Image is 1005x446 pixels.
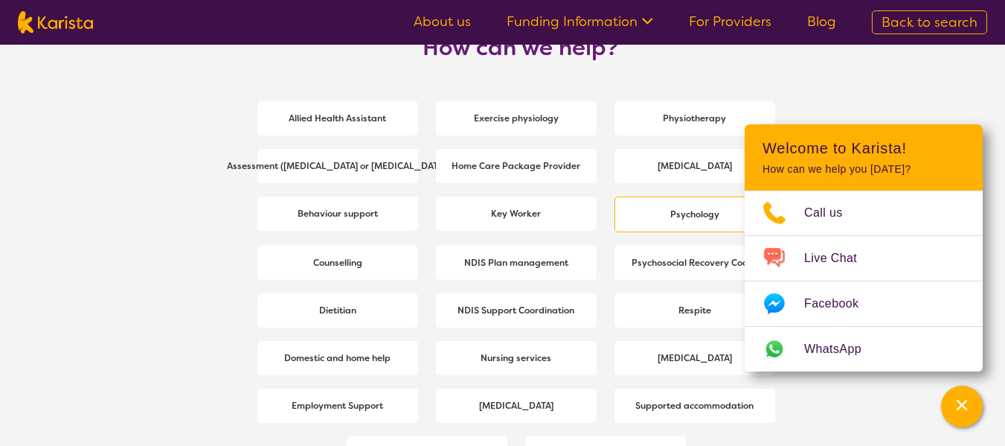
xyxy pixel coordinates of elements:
[289,112,386,124] b: Allied Health Assistant
[319,305,356,316] b: Dietitian
[762,139,965,157] h2: Welcome to Karista!
[804,247,875,270] span: Live Chat
[481,352,551,364] b: Nursing services
[614,149,775,183] a: [MEDICAL_DATA]
[614,293,775,328] a: Respite
[804,338,879,360] span: WhatsApp
[678,305,711,316] b: Respite
[614,101,775,136] a: Physiotherapy
[227,160,449,172] b: Assessment ([MEDICAL_DATA] or [MEDICAL_DATA])
[670,208,719,220] b: Psychology
[614,246,775,280] a: Psychosocial Recovery Coach
[257,293,418,328] a: Dietitian
[689,13,771,31] a: For Providers
[436,149,597,183] a: Home Care Package Provider
[762,163,965,176] p: How can we help you [DATE]?
[436,101,597,136] a: Exercise physiology
[257,341,418,375] a: Domestic and home help
[257,149,418,183] a: Assessment ([MEDICAL_DATA] or [MEDICAL_DATA])
[804,293,876,315] span: Facebook
[745,124,983,372] div: Channel Menu
[614,341,775,375] a: [MEDICAL_DATA]
[632,257,758,269] b: Psychosocial Recovery Coach
[614,197,775,232] a: Psychology
[452,160,580,172] b: Home Care Package Provider
[257,246,418,280] a: Counselling
[882,13,977,31] span: Back to search
[436,389,597,423] a: [MEDICAL_DATA]
[298,208,378,220] b: Behaviour support
[436,197,597,231] a: Key Worker
[18,11,93,34] img: Karista logo
[507,13,653,31] a: Funding Information
[436,341,597,375] a: Nursing services
[941,386,983,427] button: Channel Menu
[635,400,754,412] b: Supported accommodation
[257,389,418,423] a: Employment Support
[474,112,559,124] b: Exercise physiology
[658,352,732,364] b: [MEDICAL_DATA]
[614,389,775,423] a: Supported accommodation
[257,197,418,231] a: Behaviour support
[436,293,597,328] a: NDIS Support Coordination
[804,202,861,224] span: Call us
[436,246,597,280] a: NDIS Plan management
[872,10,987,34] a: Back to search
[491,208,541,220] b: Key Worker
[313,257,362,269] b: Counselling
[807,13,836,31] a: Blog
[745,327,983,372] a: Web link opens in a new tab.
[663,112,726,124] b: Physiotherapy
[479,400,553,412] b: [MEDICAL_DATA]
[457,305,574,316] b: NDIS Support Coordination
[745,191,983,372] ul: Choose channel
[414,13,471,31] a: About us
[292,400,383,412] b: Employment Support
[658,160,732,172] b: [MEDICAL_DATA]
[284,352,391,364] b: Domestic and home help
[235,34,806,61] h2: How can we help?
[257,101,418,136] a: Allied Health Assistant
[464,257,568,269] b: NDIS Plan management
